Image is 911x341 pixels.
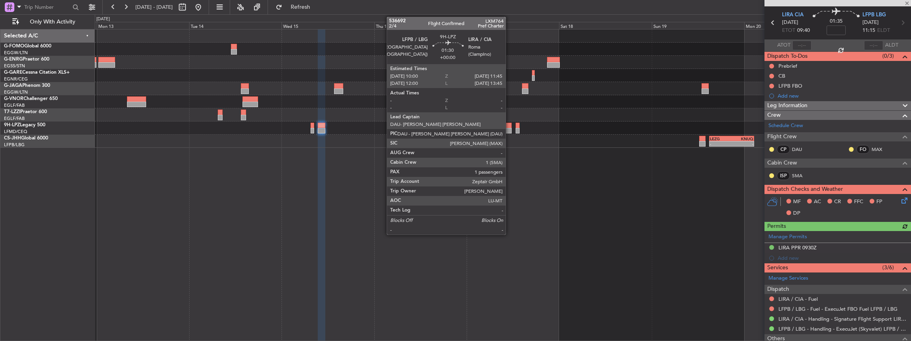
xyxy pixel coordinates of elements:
div: - [710,141,731,146]
div: Tue 14 [189,22,282,29]
button: Only With Activity [9,16,86,28]
span: Dispatch To-Dos [767,52,807,61]
div: CP [777,145,790,154]
span: T7-LZZI [4,110,20,114]
div: Prebrief [778,63,797,69]
a: EGLF/FAB [4,116,25,122]
a: G-VNORChallenger 650 [4,96,58,101]
a: 9H-LPZLegacy 500 [4,123,45,127]
span: Dispatch Checks and Weather [767,185,843,194]
a: EGNR/CEG [4,76,28,82]
span: (3/6) [882,263,894,272]
span: G-ENRG [4,57,23,62]
span: [DATE] - [DATE] [135,4,173,11]
span: G-GARE [4,70,22,75]
span: (0/3) [882,52,894,60]
button: Refresh [272,1,320,14]
div: ISP [777,171,790,180]
span: [DATE] [782,19,798,27]
a: MAX [872,146,889,153]
a: LFPB / LBG - Fuel - ExecuJet FBO Fuel LFPB / LBG [778,306,897,312]
a: Manage Services [768,274,808,282]
div: - [731,141,753,146]
span: DP [793,210,800,218]
a: LFPB/LBG [4,142,25,148]
input: Trip Number [24,1,70,13]
a: CS-JHHGlobal 6000 [4,136,48,141]
a: DAU [792,146,810,153]
div: KNUQ [731,136,753,141]
div: Wed 15 [282,22,374,29]
span: LFPB LBG [862,11,886,19]
div: LEZG [710,136,731,141]
a: LIRA / CIA - Fuel [778,296,818,302]
span: G-FOMO [4,44,24,49]
a: SMA [792,172,810,179]
span: CR [834,198,841,206]
a: G-FOMOGlobal 6000 [4,44,51,49]
span: G-JAGA [4,83,22,88]
span: 09:40 [797,27,810,35]
div: LFPB FBO [778,82,802,89]
a: Schedule Crew [768,122,803,130]
div: Sat 18 [559,22,651,29]
span: LIRA CIA [782,11,803,19]
a: G-GARECessna Citation XLS+ [4,70,70,75]
span: ETOT [782,27,795,35]
a: LFMD/CEQ [4,129,27,135]
div: FO [856,145,870,154]
span: CS-JHH [4,136,21,141]
span: 01:35 [830,18,843,25]
a: EGLF/FAB [4,102,25,108]
span: ELDT [877,27,890,35]
a: G-JAGAPhenom 300 [4,83,50,88]
div: Fri 17 [467,22,559,29]
span: Dispatch [767,285,789,294]
span: Refresh [284,4,317,10]
span: FP [876,198,882,206]
span: G-VNOR [4,96,23,101]
div: Mon 20 [744,22,837,29]
a: EGGW/LTN [4,89,28,95]
span: [DATE] [862,19,879,27]
span: 11:15 [862,27,875,35]
a: T7-LZZIPraetor 600 [4,110,47,114]
span: FFC [854,198,863,206]
a: G-ENRGPraetor 600 [4,57,49,62]
div: Mon 13 [97,22,189,29]
span: ATOT [777,41,790,49]
span: MF [793,198,801,206]
div: Thu 16 [374,22,467,29]
span: Crew [767,111,781,120]
div: Sun 19 [652,22,744,29]
span: Leg Information [767,101,807,110]
div: Add new [778,92,907,99]
span: Only With Activity [21,19,84,25]
a: EGGW/LTN [4,50,28,56]
span: 9H-LPZ [4,123,20,127]
a: LIRA / CIA - Handling - Signature Flight Support LIRA / CIA [778,316,907,322]
div: CB [778,73,785,79]
span: AC [814,198,821,206]
div: [DATE] [96,16,110,23]
a: LFPB / LBG - Handling - ExecuJet (Skyvalet) LFPB / LBG [778,325,907,332]
span: Cabin Crew [767,159,797,168]
a: EGSS/STN [4,63,25,69]
span: Flight Crew [767,132,797,141]
span: ALDT [885,41,898,49]
span: Services [767,263,788,272]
